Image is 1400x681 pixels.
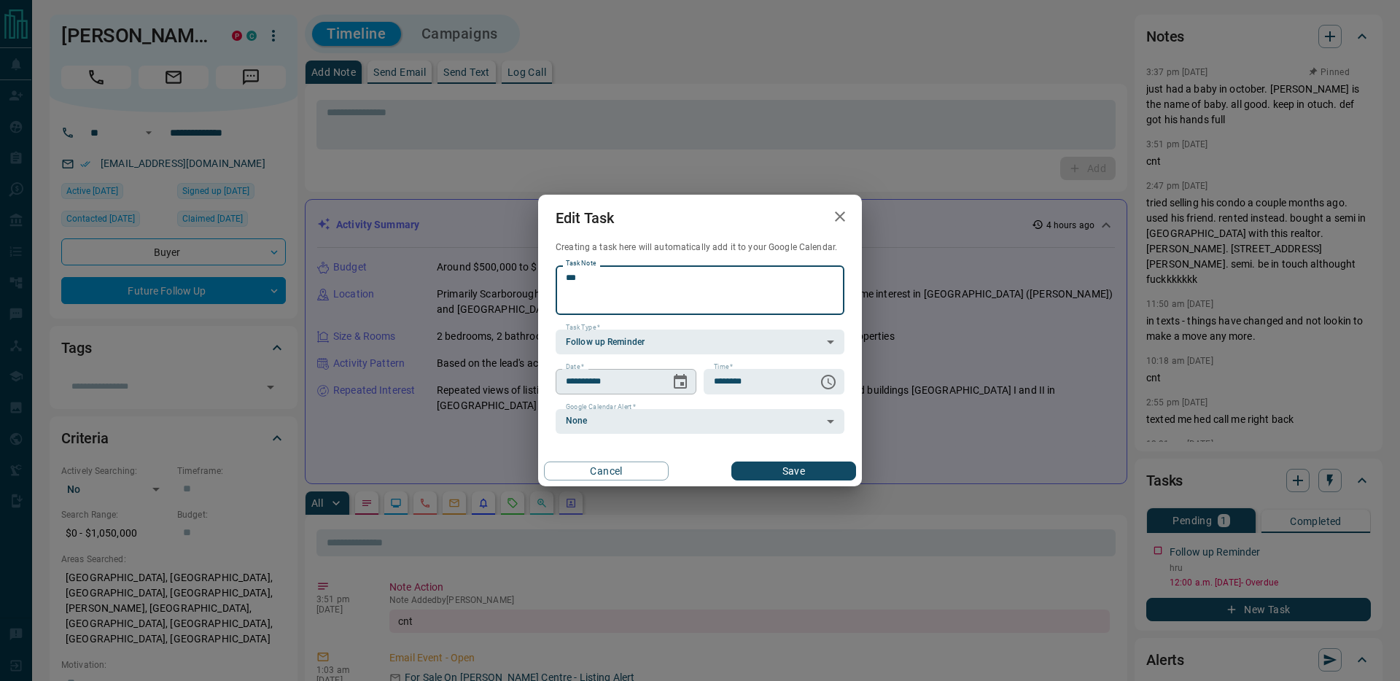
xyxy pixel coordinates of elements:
[814,367,843,397] button: Choose time, selected time is 12:00 AM
[566,323,600,332] label: Task Type
[566,362,584,372] label: Date
[731,462,856,480] button: Save
[566,402,636,412] label: Google Calendar Alert
[666,367,695,397] button: Choose date, selected date is Sep 15, 2025
[556,409,844,434] div: None
[538,195,631,241] h2: Edit Task
[556,330,844,354] div: Follow up Reminder
[714,362,733,372] label: Time
[544,462,669,480] button: Cancel
[566,259,596,268] label: Task Note
[556,241,844,254] p: Creating a task here will automatically add it to your Google Calendar.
